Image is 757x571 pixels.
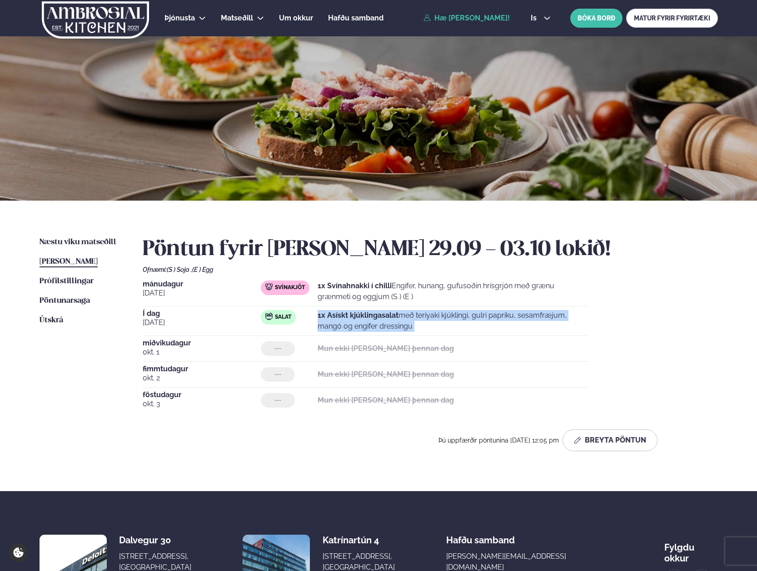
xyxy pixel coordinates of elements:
span: [DATE] [143,317,261,328]
strong: 1x Asískt kjúklingasalat [318,311,398,320]
a: Cookie settings [9,543,28,562]
span: Þú uppfærðir pöntunina [DATE] 12:05 pm [438,437,559,444]
span: Matseðill [221,14,253,22]
span: Þjónusta [164,14,195,22]
img: logo [41,1,150,39]
span: okt. 1 [143,347,261,358]
a: Næstu viku matseðill [40,237,116,248]
a: Prófílstillingar [40,276,94,287]
div: Ofnæmi: [143,266,718,273]
span: Hafðu samband [328,14,383,22]
span: Næstu viku matseðill [40,238,116,246]
a: Matseðill [221,13,253,24]
span: Salat [275,314,291,321]
a: Hafðu samband [328,13,383,24]
h2: Pöntun fyrir [PERSON_NAME] 29.09 - 03.10 lokið! [143,237,718,262]
span: föstudagur [143,391,261,399]
span: Um okkur [279,14,313,22]
a: [PERSON_NAME] [40,256,98,267]
span: (S ) Soja , [167,266,192,273]
strong: Mun ekki [PERSON_NAME] þennan dag [318,344,454,353]
img: pork.svg [265,283,273,290]
strong: Mun ekki [PERSON_NAME] þennan dag [318,396,454,404]
span: Svínakjöt [275,284,305,291]
p: með teriyaki kjúklingi, gulri papriku, sesamfræjum, mangó og engifer dressingu [318,310,588,332]
button: BÓKA BORÐ [570,9,623,28]
span: --- [274,345,281,352]
span: Í dag [143,310,261,317]
span: Prófílstillingar [40,277,94,285]
div: Fylgdu okkur [664,535,717,564]
a: MATUR FYRIR FYRIRTÆKI [626,9,718,28]
a: Útskrá [40,315,63,326]
span: --- [274,397,281,404]
a: Pöntunarsaga [40,295,90,306]
p: Engifer, hunang, gufusoðin hrísgrjón með grænu grænmeti og eggjum (S ) (E ) [318,281,588,302]
a: Þjónusta [164,13,195,24]
button: Breyta Pöntun [563,429,657,451]
span: is [531,15,539,22]
span: okt. 2 [143,373,261,384]
span: --- [274,371,281,378]
span: Hafðu samband [446,527,515,546]
img: salad.svg [265,313,273,320]
div: Dalvegur 30 [119,535,191,546]
span: Pöntunarsaga [40,297,90,305]
span: okt. 3 [143,399,261,409]
a: Hæ [PERSON_NAME]! [423,14,510,22]
strong: 1x Svínahnakki í chilli [318,281,392,290]
strong: Mun ekki [PERSON_NAME] þennan dag [318,370,454,379]
span: (E ) Egg [192,266,213,273]
span: Útskrá [40,316,63,324]
button: is [523,15,558,22]
span: miðvikudagur [143,340,261,347]
span: fimmtudagur [143,365,261,373]
span: [DATE] [143,288,261,299]
span: mánudagur [143,281,261,288]
span: [PERSON_NAME] [40,258,98,266]
div: Katrínartún 4 [323,535,395,546]
a: Um okkur [279,13,313,24]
